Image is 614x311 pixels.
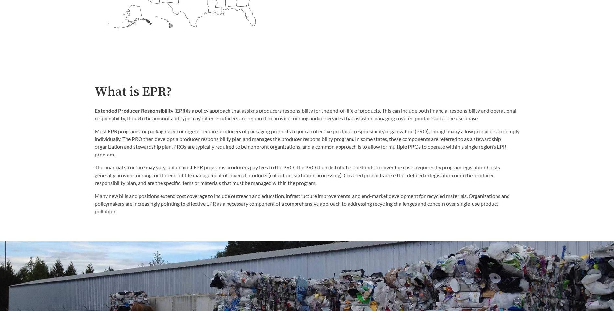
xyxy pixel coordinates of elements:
h2: What is EPR? [95,85,519,99]
p: Most EPR programs for packaging encourage or require producers of packaging products to join a co... [95,127,519,158]
p: Many new bills and positions extend cost coverage to include outreach and education, infrastructu... [95,192,519,215]
strong: Extended Producer Responsibility (EPR) [95,107,187,113]
p: The financial structure may vary, but in most EPR programs producers pay fees to the PRO. The PRO... [95,164,519,187]
p: is a policy approach that assigns producers responsibility for the end-of-life of products. This ... [95,107,519,122]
